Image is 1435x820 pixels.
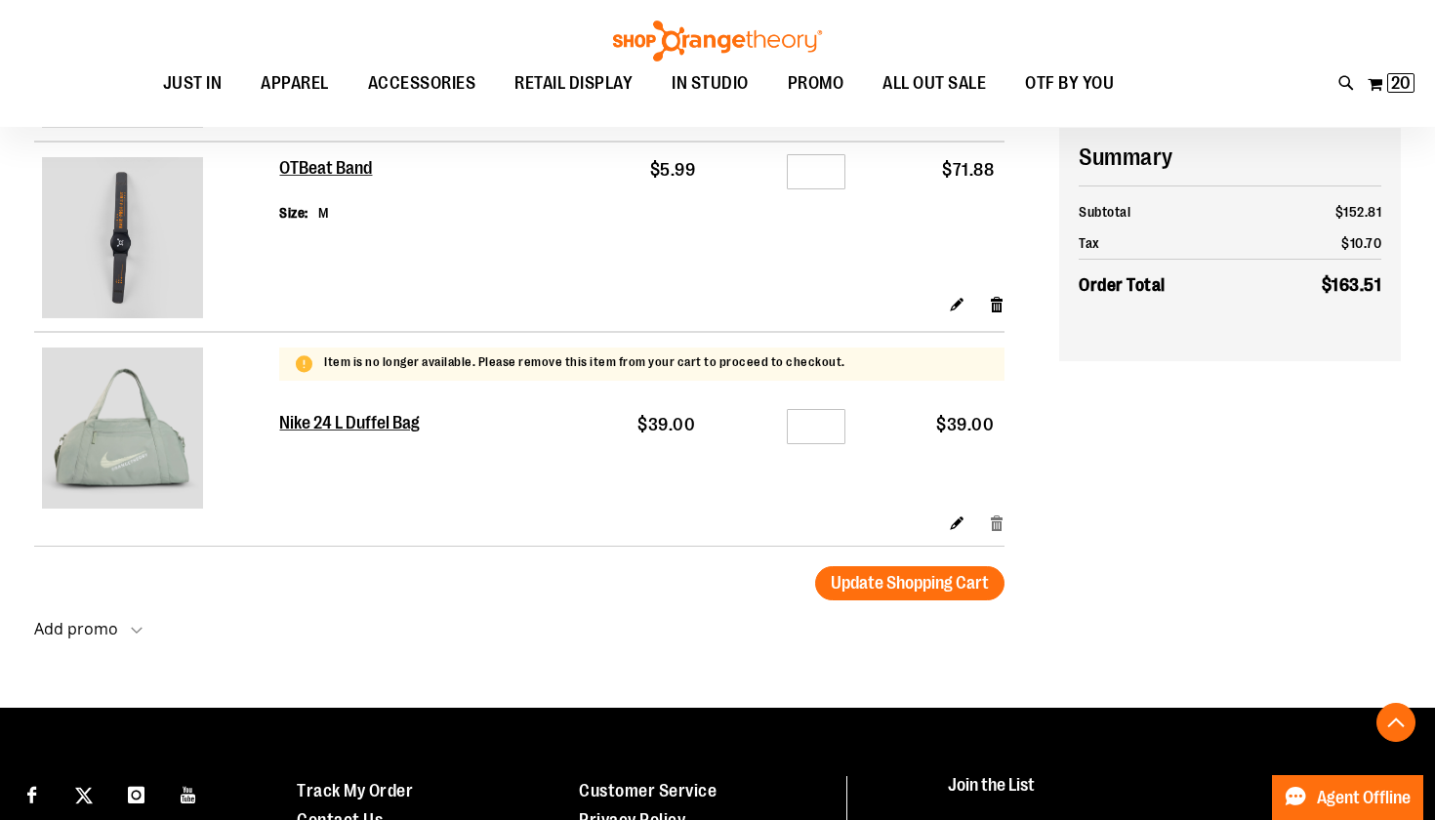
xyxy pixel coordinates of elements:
[368,61,476,105] span: ACCESSORIES
[1322,275,1382,295] span: $163.51
[942,160,994,180] span: $71.88
[1391,73,1411,93] span: 20
[42,157,203,318] img: OTBeat Band
[1079,141,1381,174] h2: Summary
[1376,703,1415,742] button: Back To Top
[672,61,749,105] span: IN STUDIO
[1341,235,1381,251] span: $10.70
[1317,789,1411,807] span: Agent Offline
[989,293,1005,313] a: Remove item
[514,61,633,105] span: RETAIL DISPLAY
[34,618,118,639] strong: Add promo
[1079,227,1265,260] th: Tax
[297,781,413,800] a: Track My Order
[989,512,1005,532] a: Remove item
[1079,270,1166,299] strong: Order Total
[42,157,271,323] a: OTBeat Band
[15,776,49,810] a: Visit our Facebook page
[34,620,143,648] button: Add promo
[318,203,329,223] dd: M
[261,61,329,105] span: APPAREL
[936,415,994,434] span: $39.00
[172,776,206,810] a: Visit our Youtube page
[831,573,989,593] span: Update Shopping Cart
[119,776,153,810] a: Visit our Instagram page
[1025,61,1114,105] span: OTF BY YOU
[75,787,93,804] img: Twitter
[1335,204,1382,220] span: $152.81
[788,61,844,105] span: PROMO
[1079,196,1265,227] th: Subtotal
[948,776,1397,812] h4: Join the List
[650,160,696,180] span: $5.99
[579,781,717,800] a: Customer Service
[1272,775,1423,820] button: Agent Offline
[637,415,695,434] span: $39.00
[67,776,102,810] a: Visit our X page
[279,158,373,180] a: OTBeat Band
[163,61,223,105] span: JUST IN
[610,20,825,61] img: Shop Orangetheory
[279,203,308,223] dt: Size
[42,348,271,513] a: Nike 24 L Duffel Bag
[882,61,986,105] span: ALL OUT SALE
[279,413,421,434] a: Nike 24 L Duffel Bag
[815,566,1004,600] button: Update Shopping Cart
[42,348,203,509] img: Nike 24 L Duffel Bag
[324,353,845,372] p: Item is no longer available. Please remove this item from your cart to proceed to checkout.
